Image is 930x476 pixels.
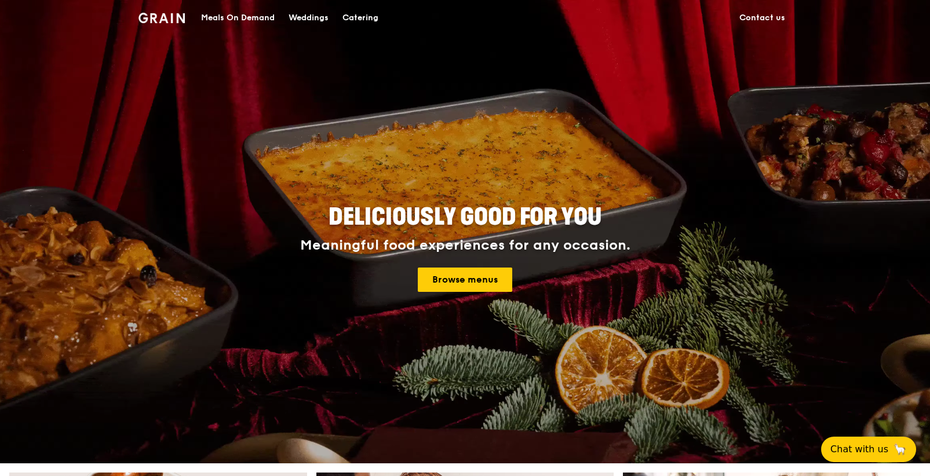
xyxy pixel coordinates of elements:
a: Catering [335,1,385,35]
button: Chat with us🦙 [821,437,916,462]
div: Meals On Demand [201,1,275,35]
span: Chat with us [830,442,888,456]
span: Deliciously good for you [329,203,601,231]
div: Weddings [289,1,329,35]
div: Catering [342,1,378,35]
a: Contact us [732,1,792,35]
div: Meaningful food experiences for any occasion. [257,237,674,254]
a: Weddings [282,1,335,35]
img: Grain [138,13,185,23]
span: 🦙 [893,442,907,456]
a: Browse menus [418,268,512,292]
